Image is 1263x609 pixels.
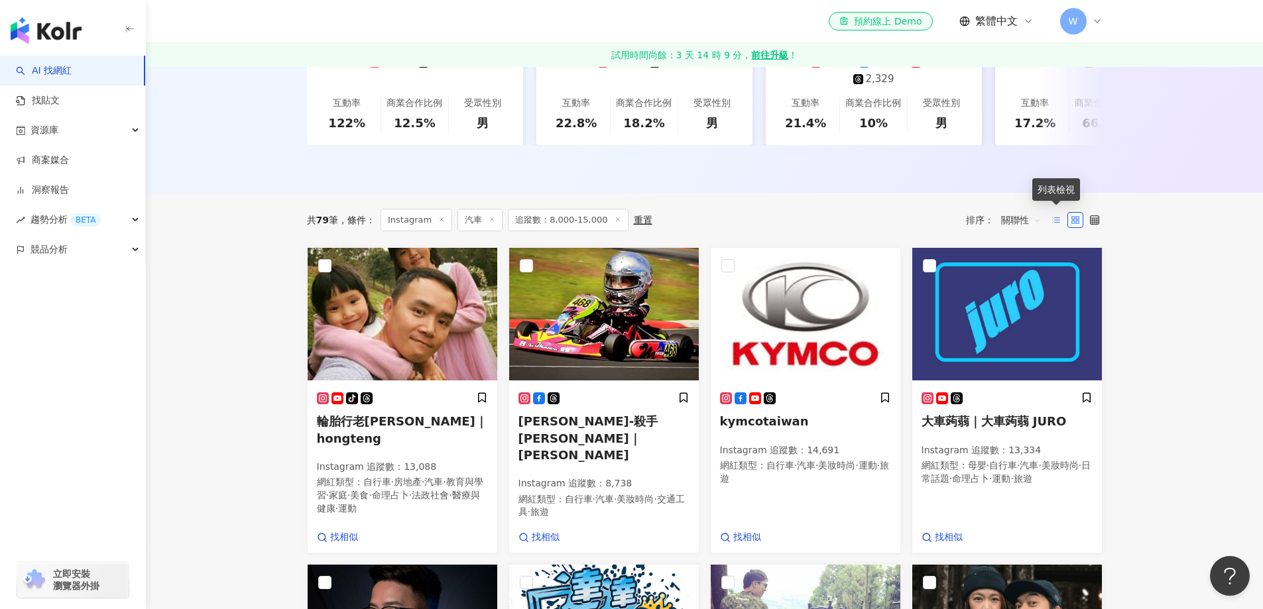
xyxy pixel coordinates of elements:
[922,414,1067,428] span: 大車蒟蒻｜大車蒟蒻 JURO
[347,490,350,500] span: ·
[922,459,1093,485] p: 網紅類型 ：
[372,490,409,500] span: 命理占卜
[1079,460,1081,471] span: ·
[855,460,858,471] span: ·
[1017,460,1020,471] span: ·
[528,506,530,517] span: ·
[391,476,394,487] span: ·
[792,97,819,110] div: 互動率
[562,97,590,110] div: 互動率
[509,248,699,380] img: KOL Avatar
[617,494,654,504] span: 美妝時尚
[935,115,947,131] div: 男
[866,72,894,86] div: 2,329
[16,184,69,197] a: 洞察報告
[443,476,446,487] span: ·
[623,115,664,131] div: 18.2%
[16,215,25,225] span: rise
[11,17,82,44] img: logo
[877,460,880,471] span: ·
[720,414,809,428] span: kymcotaiwan
[693,97,731,110] div: 受眾性別
[477,115,489,131] div: 男
[317,476,488,515] p: 網紅類型 ：
[922,444,1093,457] p: Instagram 追蹤數 ： 13,334
[654,494,656,504] span: ·
[316,215,329,225] span: 79
[1042,460,1079,471] span: 美妝時尚
[16,154,69,167] a: 商案媒合
[1032,178,1080,201] div: 列表檢視
[923,97,960,110] div: 受眾性別
[530,506,549,517] span: 旅遊
[307,247,498,554] a: KOL Avatar輪胎行老[PERSON_NAME]｜hongtengInstagram 追蹤數：13,088網紅類型：自行車·房地產·汽車·教育與學習·家庭·美食·命理占卜·法政社會·醫療與...
[595,494,614,504] span: 汽車
[409,490,412,500] span: ·
[565,494,593,504] span: 自行車
[987,460,989,471] span: ·
[989,460,1017,471] span: 自行車
[1021,97,1049,110] div: 互動率
[330,531,358,544] span: 找相似
[387,97,442,110] div: 商業合作比例
[326,490,329,500] span: ·
[424,476,443,487] span: 汽車
[394,476,422,487] span: 房地產
[922,460,1091,484] span: 日常話題
[457,209,503,231] span: 汽車
[317,461,488,474] p: Instagram 追蹤數 ： 13,088
[30,235,68,264] span: 競品分析
[966,209,1048,231] div: 排序：
[21,569,47,590] img: chrome extension
[815,460,818,471] span: ·
[518,493,690,519] p: 網紅類型 ：
[593,494,595,504] span: ·
[518,531,560,544] a: 找相似
[509,247,699,554] a: KOL Avatar[PERSON_NAME]-殺手[PERSON_NAME]｜[PERSON_NAME]Instagram 追蹤數：8,738網紅類型：自行車·汽車·美妝時尚·交通工具·旅遊找相似
[634,215,652,225] div: 重置
[30,205,101,235] span: 趨勢分析
[1001,209,1041,231] span: 關聯性
[1010,473,1013,484] span: ·
[989,473,992,484] span: ·
[16,94,60,107] a: 找貼文
[710,247,901,554] a: KOL AvatarkymcotaiwanInstagram 追蹤數：14,691網紅類型：自行車·汽車·美妝時尚·運動·旅遊找相似
[317,414,487,445] span: 輪胎行老[PERSON_NAME]｜hongteng
[53,568,99,592] span: 立即安裝 瀏覽器外掛
[338,503,357,514] span: 運動
[720,531,761,544] a: 找相似
[518,414,658,461] span: [PERSON_NAME]-殺手[PERSON_NAME]｜[PERSON_NAME]
[317,490,480,514] span: 醫療與健康
[328,115,365,131] div: 122%
[1014,115,1055,131] div: 17.2%
[912,248,1102,380] img: KOL Avatar
[308,248,497,380] img: KOL Avatar
[317,476,483,500] span: 教育與學習
[369,490,371,500] span: ·
[1038,460,1041,471] span: ·
[922,531,963,544] a: 找相似
[720,444,891,457] p: Instagram 追蹤數 ： 14,691
[307,215,338,225] div: 共 筆
[556,115,597,131] div: 22.8%
[394,115,435,131] div: 12.5%
[992,473,1010,484] span: 運動
[818,460,855,471] span: 美妝時尚
[464,97,501,110] div: 受眾性別
[968,460,987,471] span: 母嬰
[720,460,890,484] span: 旅遊
[839,15,922,28] div: 預約線上 Demo
[1014,473,1032,484] span: 旅遊
[317,531,358,544] a: 找相似
[338,215,375,225] span: 條件 ：
[1075,97,1130,110] div: 商業合作比例
[952,473,989,484] span: 命理占卜
[1020,460,1038,471] span: 汽車
[518,477,690,490] p: Instagram 追蹤數 ： 8,738
[449,490,451,500] span: ·
[1082,115,1123,131] div: 66.7%
[17,562,129,598] a: chrome extension立即安裝 瀏覽器外掛
[975,14,1018,28] span: 繁體中文
[532,531,560,544] span: 找相似
[766,460,794,471] span: 自行車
